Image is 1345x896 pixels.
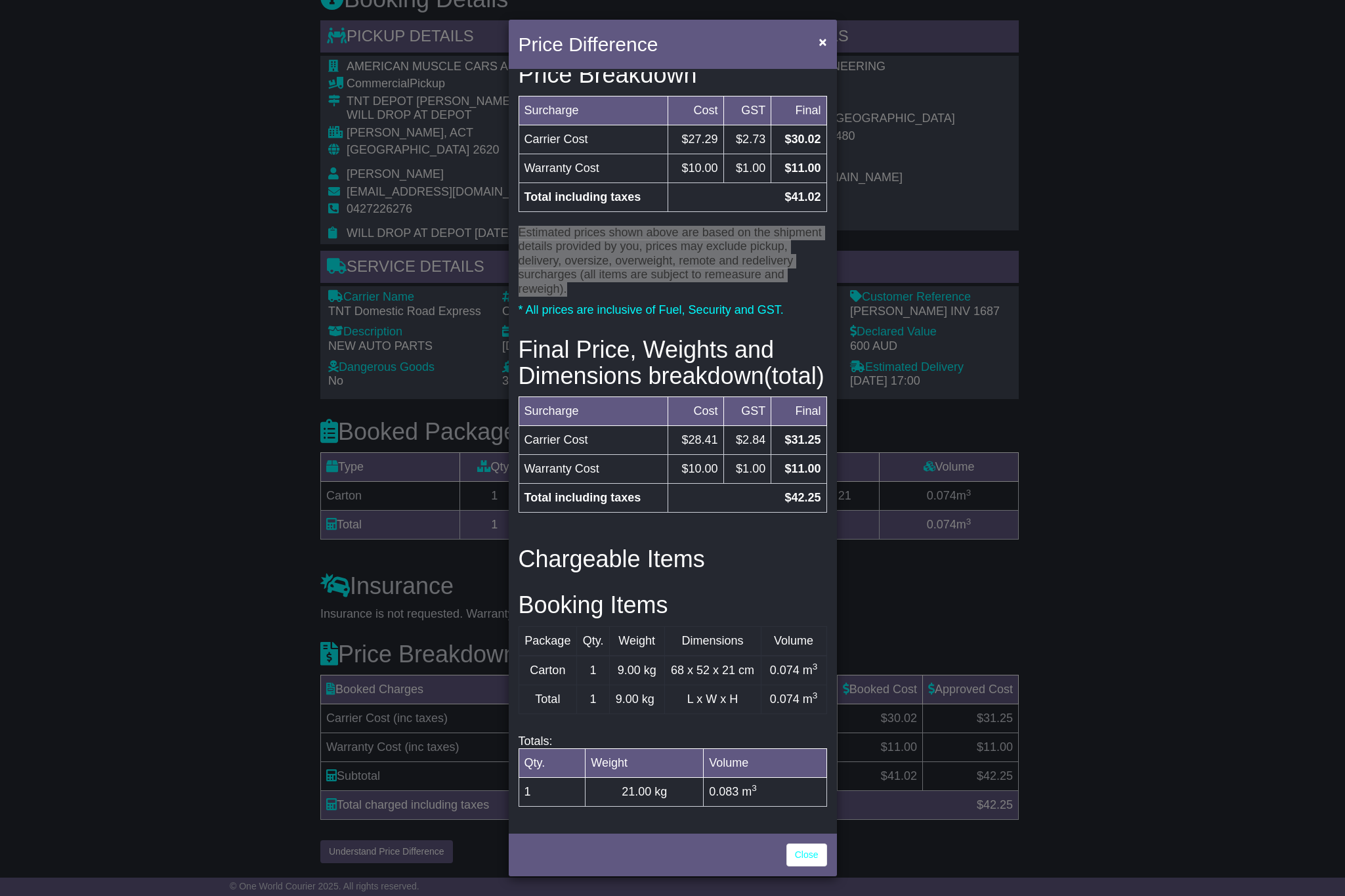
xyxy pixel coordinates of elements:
span: × [819,34,826,49]
td: GST [723,96,771,125]
td: Weight [609,626,664,656]
td: $27.29 [668,125,723,154]
td: 9.00 kg [609,685,664,714]
td: Total including taxes [519,484,668,513]
td: L x W x H [664,685,761,714]
p: Estimated prices shown above are based on the shipment details provided by you, prices may exclud... [519,226,827,297]
p: * All prices are inclusive of Fuel, Security and GST. [519,303,827,318]
td: 1 [577,685,610,714]
td: $1.00 [723,154,771,182]
td: Carrier Cost [519,426,668,455]
td: $1.00 [723,455,771,484]
td: $28.41 [668,426,723,455]
td: $2.84 [723,426,771,455]
h4: Price Difference [519,30,658,59]
span: Totals: [519,735,553,748]
h3: Booking Items [519,592,827,618]
td: Total [519,685,577,714]
td: $11.00 [771,154,826,182]
td: Volume [761,626,826,656]
td: 0.074 m [761,656,826,685]
td: 1 [577,656,610,685]
span: 21.00 kg [622,785,667,798]
td: GST [723,397,771,426]
td: Package [519,626,577,656]
td: Surcharge [519,96,668,125]
div: Carton [524,662,572,679]
td: 68 x 52 x 21 cm [664,656,761,685]
td: 1 [519,778,586,807]
td: Total including taxes [519,182,668,211]
sup: 3 [752,783,757,793]
td: Volume [704,749,826,778]
td: Final [771,397,826,426]
button: Close [812,28,833,55]
td: Qty. [577,626,610,656]
td: Final [771,96,826,125]
td: $11.00 [771,455,826,484]
td: Carrier Cost [519,125,668,154]
td: Cost [668,397,723,426]
td: Weight [586,749,704,778]
sup: 3 [813,691,818,700]
td: $10.00 [668,455,723,484]
td: Dimensions [664,626,761,656]
td: Warranty Cost [519,455,668,484]
td: $42.25 [668,484,826,513]
td: $30.02 [771,125,826,154]
td: $10.00 [668,154,723,182]
td: $31.25 [771,426,826,455]
td: Surcharge [519,397,668,426]
td: 0.074 m [761,685,826,714]
td: $2.73 [723,125,771,154]
td: $41.02 [668,182,826,211]
td: 9.00 kg [609,656,664,685]
h3: Chargeable Items [519,546,827,572]
sup: 3 [813,662,818,672]
h3: Final Price, Weights and Dimensions breakdown(total) [519,337,827,389]
td: Cost [668,96,723,125]
td: Qty. [519,749,586,778]
td: Warranty Cost [519,154,668,182]
span: 0.083 m [709,785,757,798]
h3: Price Breakdown [519,62,827,88]
a: Close [786,843,827,866]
